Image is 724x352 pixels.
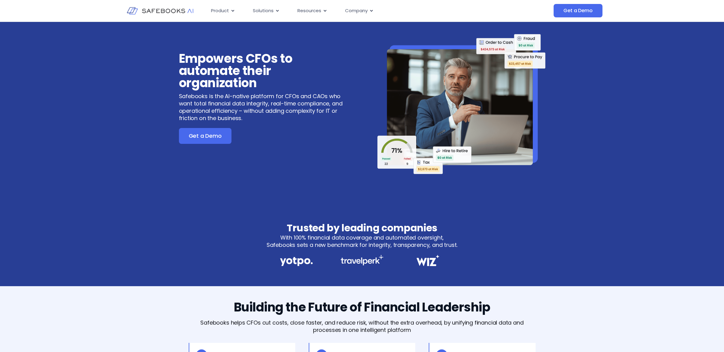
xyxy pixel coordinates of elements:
h2: Building the Future of Financial Leadership [234,304,490,310]
span: Get a Demo [189,133,222,139]
img: Safebooks for CFOs 1 [377,34,545,174]
a: Get a Demo [554,4,602,17]
span: Company [345,7,368,14]
img: Safebooks for CFOs 4 [413,255,442,266]
p: Safebooks helps CFOs cut costs, close faster, and reduce risk, without the extra overhead, by uni... [189,319,536,334]
span: Solutions [253,7,274,14]
nav: Menu [206,5,493,17]
span: Product [211,7,229,14]
span: Resources [297,7,321,14]
span: Get a Demo [563,8,592,14]
p: With 100% financial data coverage and automated oversight, Safebooks sets a new benchmark for int... [267,234,458,249]
h3: Trusted by leading companies [267,222,458,234]
div: Menu Toggle [206,5,493,17]
a: Get a Demo [179,128,231,144]
img: Safebooks for CFOs 2 [280,255,313,268]
h3: Empowers CFOs to automate their organization [179,52,347,89]
img: Safebooks for CFOs 3 [340,255,384,265]
p: Safebooks is the AI-native platform for CFOs and CAOs who want total financial data integrity, re... [179,93,347,122]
